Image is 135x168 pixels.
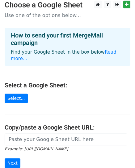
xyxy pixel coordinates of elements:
[5,147,68,151] small: Example: [URL][DOMAIN_NAME]
[5,124,130,131] h4: Copy/paste a Google Sheet URL:
[5,12,130,19] p: Use one of the options below...
[5,134,127,145] input: Paste your Google Sheet URL here
[11,49,124,62] p: Find your Google Sheet in the box below
[5,94,28,103] a: Select...
[5,158,20,168] input: Next
[104,138,135,168] iframe: Chat Widget
[11,49,116,61] a: Read more...
[5,1,130,10] h3: Choose a Google Sheet
[5,82,130,89] h4: Select a Google Sheet:
[11,32,124,46] h4: How to send your first MergeMail campaign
